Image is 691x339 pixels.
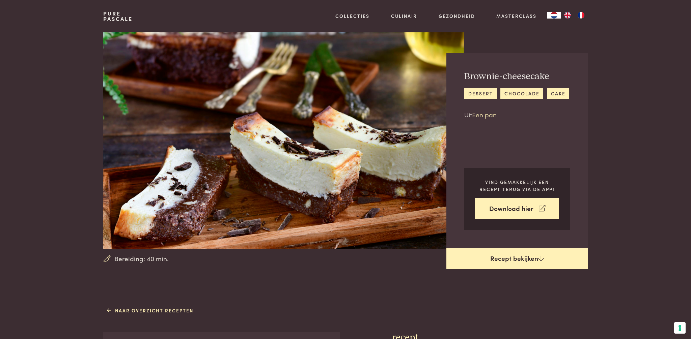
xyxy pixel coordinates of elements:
button: Uw voorkeuren voor toestemming voor trackingtechnologieën [674,322,686,334]
a: PurePascale [103,11,133,22]
a: Masterclass [496,12,536,20]
aside: Language selected: Nederlands [547,12,588,19]
ul: Language list [561,12,588,19]
a: FR [574,12,588,19]
a: Gezondheid [439,12,475,20]
a: Culinair [391,12,417,20]
a: cake [547,88,569,99]
a: chocolade [500,88,543,99]
img: Brownie-cheesecake [103,32,464,249]
a: Download hier [475,198,559,219]
div: Language [547,12,561,19]
a: Recept bekijken [446,248,588,269]
a: EN [561,12,574,19]
h2: Brownie-cheesecake [464,71,569,83]
p: Uit [464,110,569,120]
a: Een pan [472,110,497,119]
a: Collecties [335,12,369,20]
p: Vind gemakkelijk een recept terug via de app! [475,179,559,192]
a: dessert [464,88,497,99]
a: Naar overzicht recepten [107,307,194,314]
span: Bereiding: 40 min. [114,254,169,264]
a: NL [547,12,561,19]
